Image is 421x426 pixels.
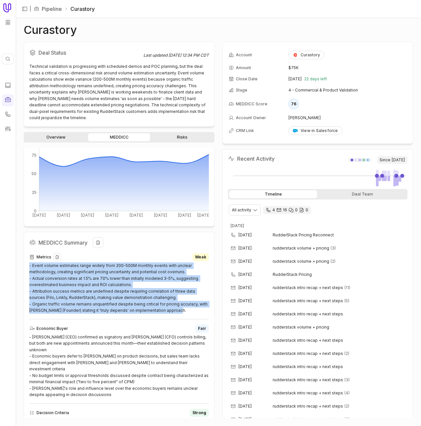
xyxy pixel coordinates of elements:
span: Weak [195,254,206,260]
span: rudderstack intro recap + next steps [273,417,343,422]
tspan: [DATE] [154,212,167,217]
span: RudderStack Pricing [273,272,397,277]
div: Technical validation is progressing with scheduled demos and POC planning, but the deal faces a c... [29,63,209,121]
div: Decision Criteria [29,409,209,417]
time: [DATE] [238,259,252,264]
div: View in Salesforce [293,128,338,133]
span: 2 emails in thread [344,404,349,409]
time: [DATE] [238,364,252,369]
a: Risks [151,133,213,141]
tspan: [DATE] [57,212,70,217]
span: 6 emails in thread [344,417,350,422]
span: rudderstack volume + pricing [273,246,329,251]
time: [DATE] [238,325,252,330]
time: [DATE] [238,417,252,422]
h2: Recent Activity [228,155,275,163]
span: Close Date [236,76,258,82]
span: Account [236,52,252,58]
span: 2 emails in thread [344,351,349,356]
span: 2 emails in thread [331,259,335,264]
div: Last updated [143,53,209,58]
a: View in Salesforce [288,126,342,135]
time: [DATE] [238,298,252,304]
tspan: [DATE] [33,212,46,217]
button: Expand sidebar [20,4,30,14]
tspan: 75 [32,152,37,157]
time: [DATE] [238,338,252,343]
span: Strong [192,410,206,415]
tspan: [DATE] [105,212,118,217]
td: [PERSON_NAME] [288,113,407,123]
span: rudderstack intro recap + next steps [273,390,343,396]
span: rudderstack intro recap + next steps [273,285,343,290]
button: Curastory [288,51,324,59]
span: 3 emails in thread [344,377,350,383]
time: [DATE] [238,351,252,356]
div: - Event volume estimates range widely from 200-500M monthly events with unclear methodology, crea... [29,262,209,314]
span: Amount [236,65,251,70]
time: [DATE] [238,272,252,277]
span: rudderstack intro recap + next steps [273,298,343,304]
span: 4 emails in thread [344,390,350,396]
tspan: [DATE] [197,212,210,217]
time: [DATE] [288,76,302,82]
time: [DATE] [238,390,252,396]
span: rudderstack intro recap + next steps [273,351,343,356]
time: [DATE] [238,246,252,251]
time: [DATE] [392,157,405,163]
div: Economic Buyer [29,325,209,333]
div: - [PERSON_NAME] (CEO) confirmed as signatory and [PERSON_NAME] (CFO) controls billing, but both a... [29,334,209,398]
time: [DATE] [238,285,252,290]
span: | [30,5,31,13]
a: MEDDICC [88,133,150,141]
span: rudderstack intro recap + next steps [273,311,343,317]
time: [DATE] [238,232,252,238]
span: Stage [236,88,247,93]
h1: Curastory [24,26,77,34]
tspan: [DATE] [81,212,94,217]
span: 5 emails in thread [344,298,349,304]
span: Account Owner [236,115,266,120]
span: Fair [198,326,206,331]
span: rudderstack volume + pricing [273,325,329,330]
span: MEDDICC Score [236,101,267,107]
h2: Deal Status [29,47,143,58]
span: rudderstack intro recap + next steps [273,364,343,369]
span: CRM Link [236,128,254,133]
div: Timeline [229,190,317,198]
tspan: 50 [32,171,37,176]
span: rudderstack intro recap + next steps [273,338,343,343]
a: Overview [25,133,87,141]
time: [DATE] [238,404,252,409]
li: Curastory [64,5,95,13]
time: [DATE] [238,377,252,383]
a: Pipeline [42,5,62,13]
span: Since [377,156,408,164]
td: 4 - Commercial & Product Validation [288,85,407,95]
span: 3 emails in thread [331,246,336,251]
time: [DATE] 12:34 PM CDT [168,53,209,58]
span: rudderstack volume + pricing [273,259,329,264]
div: Curastory [293,52,320,58]
span: 11 emails in thread [344,285,350,290]
div: Deal Team [318,190,406,198]
span: rudderstack intro recap + next steps [273,404,343,409]
span: rudderstack intro recap + next steps [273,377,343,383]
div: Metrics [29,253,209,261]
div: 76 [288,99,299,109]
span: 22 days left [304,76,327,82]
button: Workspace [3,17,13,27]
tspan: [DATE] [130,212,143,217]
div: 4 calls and 16 email threads [263,206,311,214]
h2: MEDDICC Summary [29,237,209,248]
time: [DATE] [238,311,252,317]
time: [DATE] [231,223,244,228]
tspan: [DATE] [178,212,191,217]
td: $75K [288,63,407,73]
tspan: 0 [34,208,37,213]
span: RudderStack Pricing Reconnect [273,232,397,238]
tspan: 25 [32,190,37,195]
